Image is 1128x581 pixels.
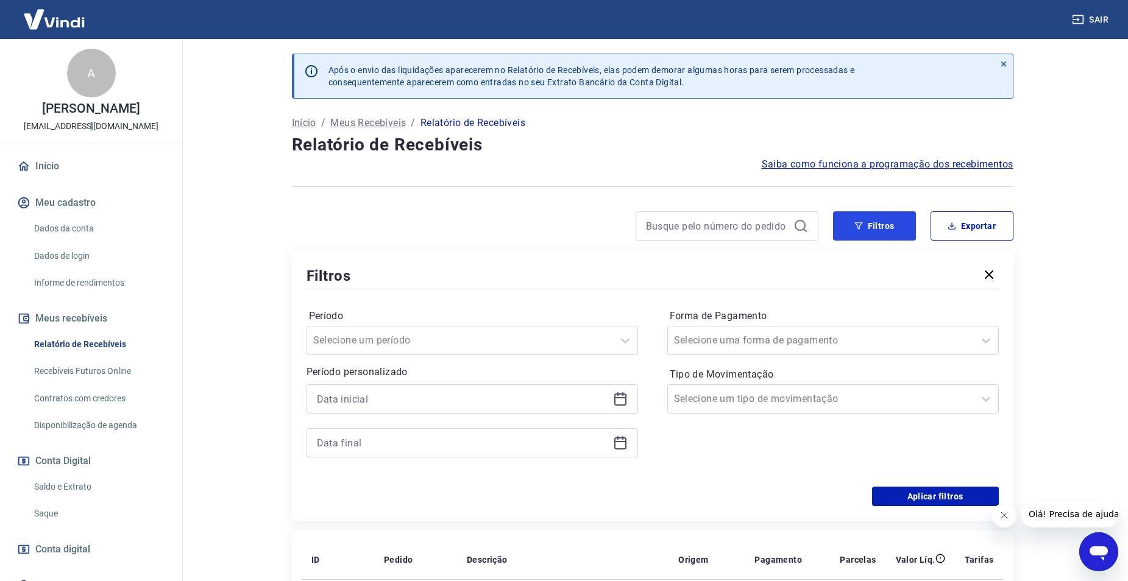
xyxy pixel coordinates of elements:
[307,365,638,379] p: Período personalizado
[29,270,168,295] a: Informe de rendimentos
[762,157,1013,172] a: Saiba como funciona a programação dos recebimentos
[754,554,802,566] p: Pagamento
[992,503,1016,527] iframe: Fechar mensagem
[29,359,168,384] a: Recebíveis Futuros Online
[29,474,168,499] a: Saldo e Extrato
[646,217,789,235] input: Busque pelo número do pedido
[896,554,935,566] p: Valor Líq.
[29,244,168,269] a: Dados de login
[840,554,876,566] p: Parcelas
[29,332,168,357] a: Relatório de Recebíveis
[29,413,168,438] a: Disponibilização de agenda
[317,434,608,452] input: Data final
[67,49,116,97] div: A
[872,487,999,506] button: Aplicar filtros
[1069,9,1113,31] button: Sair
[15,153,168,180] a: Início
[678,554,708,566] p: Origem
[670,309,996,323] label: Forma de Pagamento
[833,211,916,241] button: Filtros
[292,133,1013,157] h4: Relatório de Recebíveis
[29,501,168,526] a: Saque
[1021,501,1118,527] iframe: Mensagem da empresa
[24,120,158,133] p: [EMAIL_ADDRESS][DOMAIN_NAME]
[15,1,94,38] img: Vindi
[311,554,320,566] p: ID
[317,390,608,408] input: Data inicial
[467,554,508,566] p: Descrição
[1079,532,1118,571] iframe: Botão para abrir a janela de mensagens
[965,554,994,566] p: Tarifas
[384,554,413,566] p: Pedido
[29,216,168,241] a: Dados da conta
[35,541,90,558] span: Conta digital
[7,9,102,18] span: Olá! Precisa de ajuda?
[411,116,415,130] p: /
[328,64,855,88] p: Após o envio das liquidações aparecerem no Relatório de Recebíveis, elas podem demorar algumas ho...
[420,116,525,130] p: Relatório de Recebíveis
[330,116,406,130] a: Meus Recebíveis
[321,116,325,130] p: /
[307,266,352,286] h5: Filtros
[15,189,168,216] button: Meu cadastro
[29,386,168,411] a: Contratos com credores
[15,536,168,563] a: Conta digital
[15,305,168,332] button: Meus recebíveis
[42,102,140,115] p: [PERSON_NAME]
[670,367,996,382] label: Tipo de Movimentação
[15,448,168,474] button: Conta Digital
[309,309,636,323] label: Período
[292,116,316,130] a: Início
[931,211,1013,241] button: Exportar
